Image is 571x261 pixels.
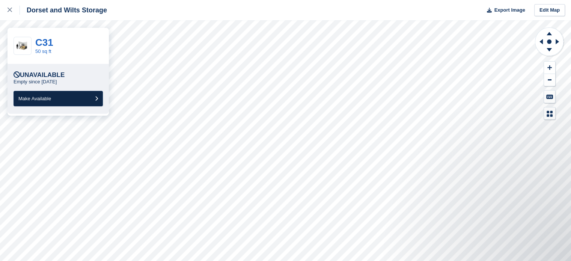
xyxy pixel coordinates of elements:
a: 50 sq ft [35,48,51,54]
a: Edit Map [534,4,565,17]
button: Map Legend [544,107,555,120]
div: Unavailable [14,71,65,79]
button: Zoom Out [544,74,555,86]
button: Zoom In [544,62,555,74]
button: Export Image [482,4,525,17]
button: Make Available [14,91,103,106]
a: C31 [35,37,53,48]
span: Make Available [18,96,51,101]
p: Empty since [DATE] [14,79,57,85]
img: 50.jpg [14,39,31,53]
button: Keyboard Shortcuts [544,91,555,103]
span: Export Image [494,6,525,14]
div: Dorset and Wilts Storage [20,6,107,15]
